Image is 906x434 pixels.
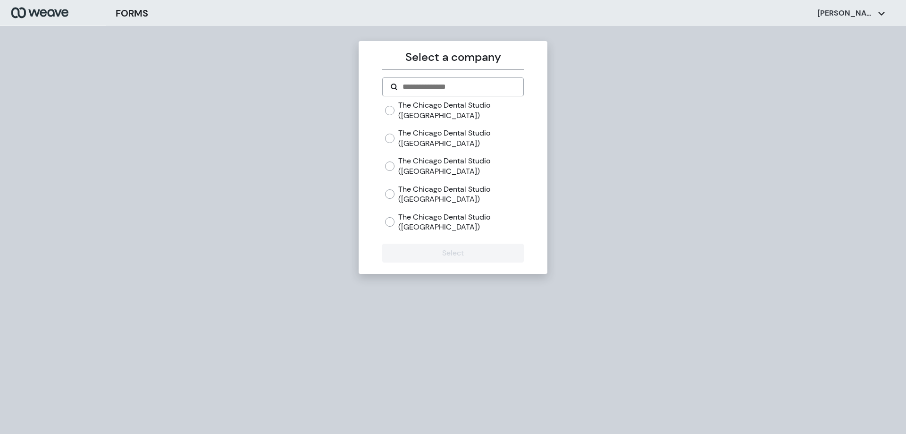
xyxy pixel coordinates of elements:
label: The Chicago Dental Studio ([GEOGRAPHIC_DATA]) [398,100,523,120]
p: [PERSON_NAME] [817,8,874,18]
button: Select [382,244,523,263]
label: The Chicago Dental Studio ([GEOGRAPHIC_DATA]) [398,128,523,148]
input: Search [402,81,515,93]
h3: FORMS [116,6,148,20]
label: The Chicago Dental Studio ([GEOGRAPHIC_DATA]) [398,156,523,176]
p: Select a company [382,49,523,66]
label: The Chicago Dental Studio ([GEOGRAPHIC_DATA]) [398,212,523,232]
label: The Chicago Dental Studio ([GEOGRAPHIC_DATA]) [398,184,523,204]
